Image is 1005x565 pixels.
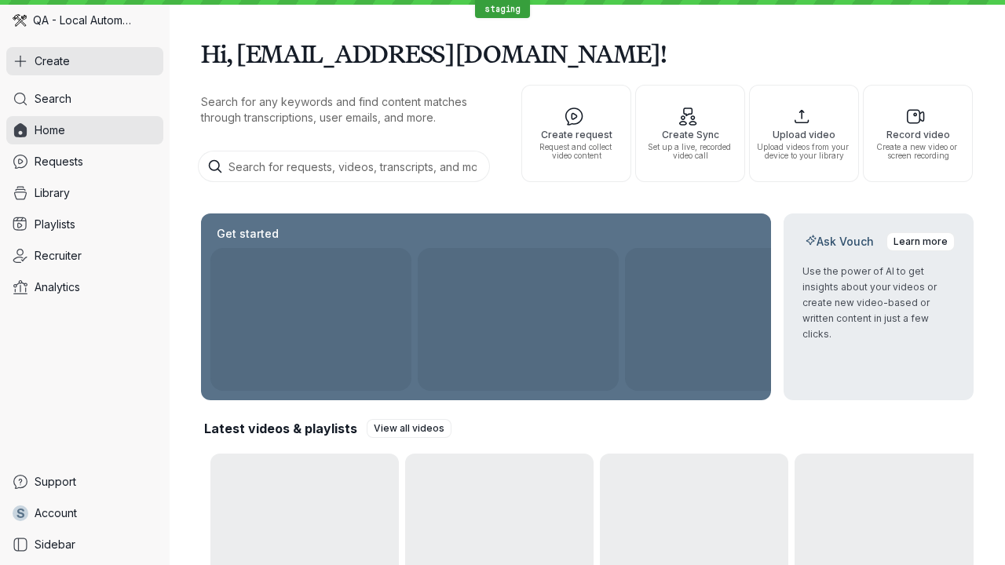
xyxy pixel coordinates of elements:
a: Playlists [6,210,163,239]
button: Record videoCreate a new video or screen recording [863,85,973,182]
a: Analytics [6,273,163,301]
a: Sidebar [6,530,163,559]
span: Library [35,185,70,201]
a: sAccount [6,499,163,527]
span: Support [35,474,76,490]
button: Upload videoUpload videos from your device to your library [749,85,859,182]
h1: Hi, [EMAIL_ADDRESS][DOMAIN_NAME]! [201,31,974,75]
span: Recruiter [35,248,82,264]
span: View all videos [374,421,444,436]
button: Create requestRequest and collect video content [521,85,631,182]
span: Search [35,91,71,107]
span: Create Sync [642,129,738,140]
span: Playlists [35,217,75,232]
span: Account [35,505,77,521]
a: Search [6,85,163,113]
span: Create [35,53,70,69]
span: Upload video [756,129,852,140]
h2: Get started [214,226,282,242]
span: Upload videos from your device to your library [756,143,852,160]
button: Create SyncSet up a live, recorded video call [635,85,745,182]
span: Set up a live, recorded video call [642,143,738,160]
a: Support [6,468,163,496]
span: Home [35,122,65,138]
a: Home [6,116,163,144]
span: Analytics [35,279,80,295]
a: View all videos [367,419,451,438]
span: Sidebar [35,537,75,552]
p: Use the power of AI to get insights about your videos or create new video-based or written conten... [802,264,955,342]
h2: Latest videos & playlists [204,420,357,437]
span: Learn more [894,234,948,250]
span: Create a new video or screen recording [870,143,966,160]
button: Create [6,47,163,75]
a: Recruiter [6,242,163,270]
span: Create request [528,129,624,140]
span: Requests [35,154,83,169]
span: QA - Local Automation [33,13,133,28]
a: Library [6,179,163,207]
div: QA - Local Automation [6,6,163,35]
span: s [16,505,25,521]
img: QA - Local Automation avatar [13,13,27,27]
span: Record video [870,129,966,140]
h2: Ask Vouch [802,234,877,250]
input: Search for requests, videos, transcripts, and more... [198,151,490,182]
span: Request and collect video content [528,143,624,160]
a: Learn more [886,232,955,251]
a: Requests [6,148,163,176]
p: Search for any keywords and find content matches through transcriptions, user emails, and more. [201,94,493,126]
